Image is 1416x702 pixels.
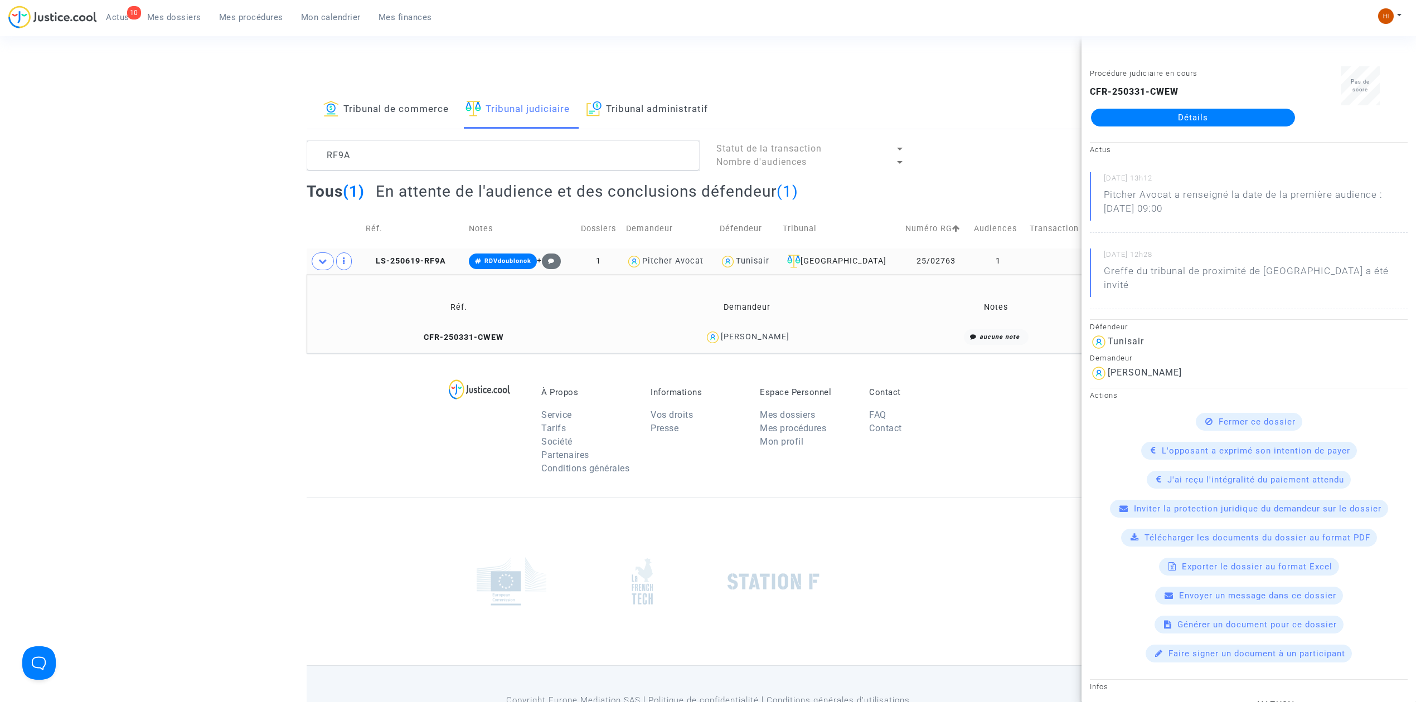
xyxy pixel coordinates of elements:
a: Tarifs [541,423,566,433]
a: Société [541,436,573,447]
td: Défendeur [716,209,779,248]
a: Mes procédures [210,9,292,26]
span: J'ai reçu l'intégralité du paiement attendu [1167,475,1344,485]
td: Notes [887,289,1105,325]
td: Demandeur [622,209,716,248]
small: Infos [1090,682,1108,691]
p: Greffe du tribunal de proximité de [GEOGRAPHIC_DATA] a été invité [1104,264,1408,298]
div: [GEOGRAPHIC_DATA] [783,255,898,268]
span: RDVdoublonok [484,257,531,265]
span: Statut de la transaction [716,143,822,154]
td: Audiences [970,209,1026,248]
td: 25/02763 [901,248,970,274]
img: icon-faciliter-sm.svg [465,101,481,116]
span: (1) [777,182,798,201]
td: 1 [970,248,1026,274]
td: 1 [575,248,622,274]
span: Télécharger les documents du dossier au format PDF [1145,533,1370,543]
a: Détails [1091,109,1295,126]
a: Service [541,409,572,420]
td: Réf. [362,209,465,248]
div: Tunisair [1108,336,1144,347]
img: icon-user.svg [626,253,642,270]
span: Mon calendrier [301,12,361,22]
span: L'opposant a exprimé son intention de payer [1162,446,1350,456]
img: fc99b196863ffcca57bb8fe2645aafd9 [1378,8,1394,24]
p: À Propos [541,387,634,397]
span: Faire signer un document à un participant [1168,649,1345,659]
td: Dossiers [575,209,622,248]
h2: Tous [307,182,365,201]
img: icon-user.svg [1090,364,1108,382]
span: Générer un document pour ce dossier [1177,620,1337,630]
td: Transaction [1026,209,1088,248]
a: Partenaires [541,450,589,460]
a: Mon calendrier [292,9,370,26]
a: Tribunal judiciaire [465,91,570,129]
img: icon-user.svg [720,253,736,270]
a: Vos droits [651,409,693,420]
span: Inviter la protection juridique du demandeur sur le dossier [1134,504,1381,514]
div: [PERSON_NAME] [1108,367,1182,378]
img: logo-lg.svg [449,379,511,399]
span: Fermer ce dossier [1219,417,1296,427]
a: Presse [651,423,678,433]
img: icon-archive.svg [586,101,602,116]
td: Demandeur [607,289,887,325]
a: 10Actus [97,9,138,26]
small: Actus [1090,145,1111,154]
td: Tribunal [779,209,901,248]
td: Notes [465,209,575,248]
img: french_tech.png [632,558,653,605]
a: Contact [869,423,902,433]
a: Tribunal de commerce [323,91,449,129]
a: Tribunal administratif [586,91,708,129]
span: Envoyer un message dans ce dossier [1179,591,1336,601]
span: Mes procédures [219,12,283,22]
span: Mes finances [379,12,432,22]
small: [DATE] 13h12 [1104,173,1408,188]
b: CFR-250331-CWEW [1090,86,1179,97]
span: Nombre d'audiences [716,157,807,167]
a: FAQ [869,409,886,420]
div: Pitcher Avocat [642,256,704,266]
span: Actus [106,12,129,22]
iframe: Help Scout Beacon - Open [22,646,56,680]
span: LS-250619-RF9A [366,256,446,266]
img: europe_commision.png [477,557,546,606]
div: Tunisair [736,256,769,266]
span: Pas de score [1351,79,1370,92]
img: icon-faciliter-sm.svg [787,255,801,268]
div: 10 [127,6,141,19]
img: jc-logo.svg [8,6,97,28]
span: (1) [343,182,365,201]
span: CFR-250331-CWEW [414,333,504,342]
img: icon-user.svg [1090,333,1108,351]
p: Espace Personnel [760,387,852,397]
td: Réf. [311,289,607,325]
a: Mes dossiers [760,409,815,420]
a: Mes procédures [760,423,826,433]
p: Contact [869,387,962,397]
span: + [537,256,561,265]
small: [DATE] 12h28 [1104,250,1408,264]
h2: En attente de l'audience et des conclusions défendeur [376,182,798,201]
a: Mes dossiers [138,9,210,26]
small: Demandeur [1090,354,1132,362]
span: Exporter le dossier au format Excel [1182,562,1332,572]
p: Pitcher Avocat a renseigné la date de la première audience : [DATE] 09:00 [1104,188,1408,221]
div: [PERSON_NAME] [721,332,789,342]
small: Procédure judiciaire en cours [1090,69,1197,77]
span: Mes dossiers [147,12,201,22]
small: Actions [1090,391,1118,399]
a: Conditions générales [541,463,629,474]
img: icon-banque.svg [323,101,339,116]
td: Numéro RG [901,209,970,248]
a: Mon profil [760,436,803,447]
small: Défendeur [1090,323,1128,331]
i: aucune note [979,333,1020,340]
img: icon-user.svg [705,329,721,345]
p: Informations [651,387,743,397]
img: stationf.png [728,573,819,590]
a: Mes finances [370,9,441,26]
